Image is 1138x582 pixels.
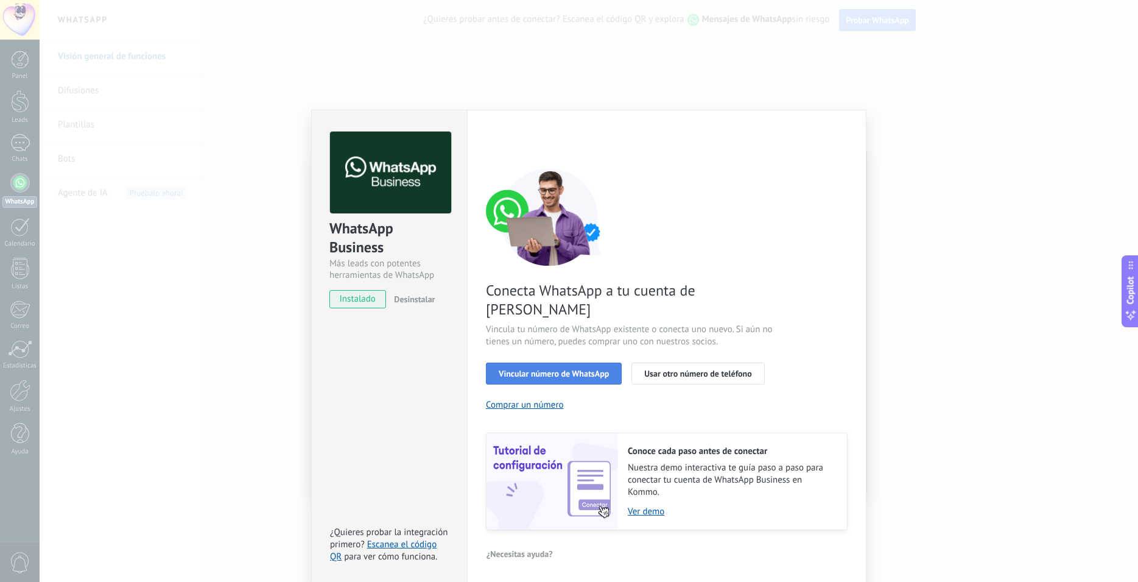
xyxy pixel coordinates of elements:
img: logo_main.png [330,132,451,214]
span: Vincular número de WhatsApp [499,369,609,378]
span: Vincula tu número de WhatsApp existente o conecta uno nuevo. Si aún no tienes un número, puedes c... [486,324,776,348]
button: Comprar un número [486,399,564,411]
div: Más leads con potentes herramientas de WhatsApp [329,258,449,281]
span: Usar otro número de teléfono [644,369,751,378]
span: para ver cómo funciona. [344,551,437,562]
span: instalado [330,290,385,308]
button: Desinstalar [389,290,435,308]
button: Usar otro número de teléfono [631,363,764,385]
a: Ver demo [628,506,835,517]
span: ¿Necesitas ayuda? [486,550,553,558]
a: Escanea el código QR [330,539,437,562]
button: Vincular número de WhatsApp [486,363,622,385]
span: Desinstalar [394,294,435,305]
div: WhatsApp Business [329,219,449,258]
span: Conecta WhatsApp a tu cuenta de [PERSON_NAME] [486,281,776,319]
button: ¿Necesitas ayuda? [486,545,553,563]
span: Nuestra demo interactiva te guía paso a paso para conectar tu cuenta de WhatsApp Business en Kommo. [628,462,835,499]
img: connect number [486,168,614,266]
span: ¿Quieres probar la integración primero? [330,527,448,550]
h2: Conoce cada paso antes de conectar [628,445,835,457]
span: Copilot [1125,276,1137,304]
